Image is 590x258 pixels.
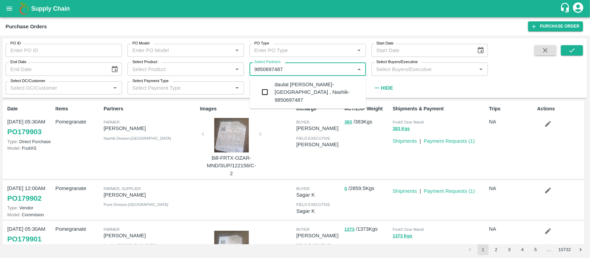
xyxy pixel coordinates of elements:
[489,185,534,192] p: NA
[393,125,410,133] button: 383 Kgs
[7,205,18,210] span: Type:
[296,136,330,140] span: field executive
[417,242,421,252] div: |
[7,118,53,126] p: [DATE] 05:30AM
[296,125,341,132] p: [PERSON_NAME]
[130,83,222,92] input: Select Payment Type
[6,22,47,31] div: Purchase Orders
[424,138,475,144] a: Payment Requests (1)
[517,244,528,255] button: Go to page 4
[104,232,197,239] p: [PERSON_NAME]
[345,118,390,126] p: / 383 Kgs
[104,187,141,191] span: Farmer, Supplier
[104,125,197,132] p: [PERSON_NAME]
[7,145,53,151] p: FruitXS
[132,41,150,46] label: PO Model
[296,191,341,199] p: Sagar K
[132,78,169,84] label: Select Payment Type
[31,4,560,13] a: Supply Chain
[560,2,572,15] div: customer-support
[104,202,168,207] span: Pune Division , [GEOGRAPHIC_DATA]
[345,118,352,126] button: 383
[130,64,231,73] input: Select Product
[7,225,53,233] p: [DATE] 05:30AM
[355,46,364,55] button: Open
[393,120,424,124] span: FruitX Ozar Mandi
[393,227,424,231] span: FruitX Ozar Mandi
[233,46,242,55] button: Open
[111,83,120,92] button: Open
[543,247,554,253] div: …
[296,207,341,215] p: Sagar K
[252,64,353,73] input: Select Partners
[530,244,541,255] button: Go to page 5
[108,63,121,76] button: Choose date
[345,105,390,112] p: ACT/EXP Weight
[489,105,534,112] p: Trips
[200,105,294,112] p: Images
[528,21,583,31] a: Purchase Order
[372,82,395,94] button: Hide
[1,1,17,17] button: open drawer
[491,244,502,255] button: Go to page 2
[575,244,586,255] button: Go to next page
[345,185,347,193] button: 0
[17,2,31,16] img: logo
[6,44,122,57] input: Enter PO ID
[393,232,412,240] button: 1373 Kgs
[296,227,309,231] span: buyer
[10,41,21,46] label: PO ID
[345,185,390,192] p: / 2859.5 Kgs
[7,139,18,144] span: Type:
[7,205,53,211] p: Vendor
[8,83,109,92] input: Select DC/Customer
[381,85,393,91] strong: Hide
[7,211,53,218] p: Commision
[345,226,355,234] button: 1373
[7,192,41,205] a: PO179902
[233,65,242,74] button: Open
[296,187,309,191] span: buyer
[296,232,341,239] p: [PERSON_NAME]
[104,243,157,247] span: Nashik , [GEOGRAPHIC_DATA]
[417,185,421,195] div: |
[55,225,101,233] p: Pomegranate
[296,120,309,124] span: buyer
[6,62,105,76] input: End Date
[537,105,583,112] p: Actions
[31,5,70,12] b: Supply Chain
[7,212,20,217] span: Model:
[233,83,242,92] button: Open
[477,65,486,74] button: Open
[376,41,394,46] label: Start Date
[10,78,45,84] label: Select DC/Customer
[424,188,475,194] a: Payment Requests (1)
[489,225,534,233] p: NA
[296,105,341,112] p: Incharge
[206,154,257,177] p: Bill-FRTX-OZAR-MND/SUP/122156/C-2
[132,59,157,65] label: Select Product
[55,185,101,192] p: Pomegranate
[345,225,390,233] p: / 1373 Kgs
[474,44,487,57] button: Choose date
[7,146,20,151] span: Model:
[393,105,486,112] p: Shipments & Payment
[104,136,171,140] span: Nashik Division , [GEOGRAPHIC_DATA]
[478,244,489,255] button: page 1
[296,202,330,207] span: field executive
[10,59,26,65] label: End Date
[7,105,53,112] p: Date
[556,244,573,255] button: Go to page 10732
[252,46,353,55] input: Enter PO Type
[7,138,53,145] p: Direct Purchase
[296,243,330,247] span: field executive
[55,105,101,112] p: Items
[393,138,417,144] a: Shipments
[296,141,341,148] p: [PERSON_NAME]
[55,118,101,126] p: Pomegranate
[417,135,421,145] div: |
[130,46,231,55] input: Enter PO Model
[504,244,515,255] button: Go to page 3
[372,44,471,57] input: Start Date
[275,81,361,104] div: daulat [PERSON_NAME]-[GEOGRAPHIC_DATA] , Nashik-9850697487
